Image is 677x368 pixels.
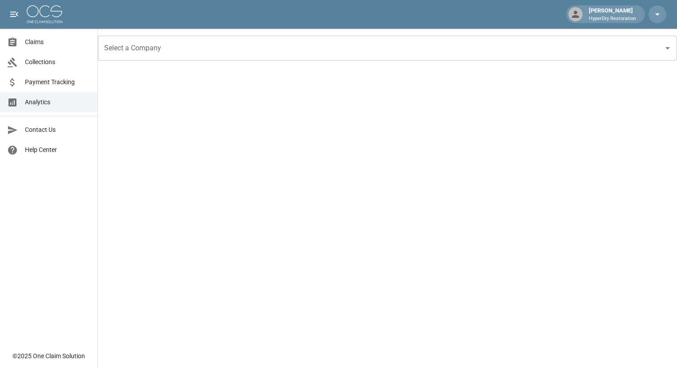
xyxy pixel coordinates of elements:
span: Claims [25,37,90,47]
span: Analytics [25,98,90,107]
div: © 2025 One Claim Solution [12,352,85,360]
span: Payment Tracking [25,78,90,87]
span: Contact Us [25,125,90,135]
button: open drawer [5,5,23,23]
span: Help Center [25,145,90,155]
div: [PERSON_NAME] [585,6,640,22]
img: ocs-logo-white-transparent.png [27,5,62,23]
p: HyperDry Restoration [589,15,636,23]
span: Collections [25,57,90,67]
button: Open [661,42,674,54]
